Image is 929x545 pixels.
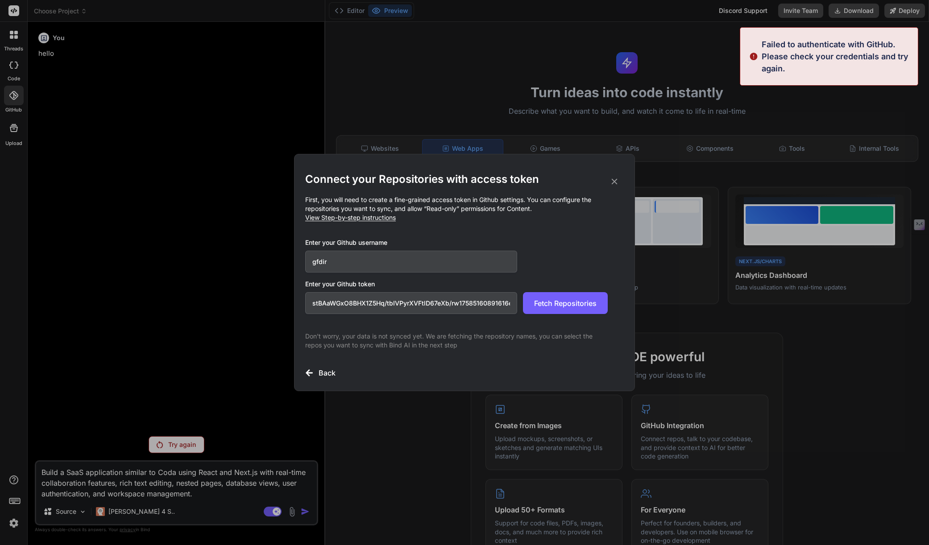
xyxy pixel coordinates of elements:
div: Keywords by Traffic [99,53,150,58]
input: Github Token [305,292,517,314]
img: logo_orange.svg [14,14,21,21]
div: v 4.0.25 [25,14,44,21]
div: Domain Overview [34,53,80,58]
img: website_grey.svg [14,23,21,30]
h3: Enter your Github token [305,280,624,289]
h3: Enter your Github username [305,238,608,247]
p: Don't worry, your data is not synced yet. We are fetching the repository names, you can select th... [305,332,608,350]
p: First, you will need to create a fine-grained access token in Github settings. You can configure ... [305,195,624,222]
span: Fetch Repositories [534,298,597,309]
img: tab_domain_overview_orange.svg [24,52,31,59]
div: Domain: [DOMAIN_NAME] [23,23,98,30]
button: Fetch Repositories [523,292,608,314]
span: View Step-by-step instructions [305,214,396,221]
img: alert [749,38,758,74]
img: tab_keywords_by_traffic_grey.svg [89,52,96,59]
p: Failed to authenticate with GitHub. Please check your credentials and try again. [762,38,912,74]
input: Github Username [305,251,517,272]
h3: Back [319,367,336,378]
h2: Connect your Repositories with access token [305,172,624,186]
